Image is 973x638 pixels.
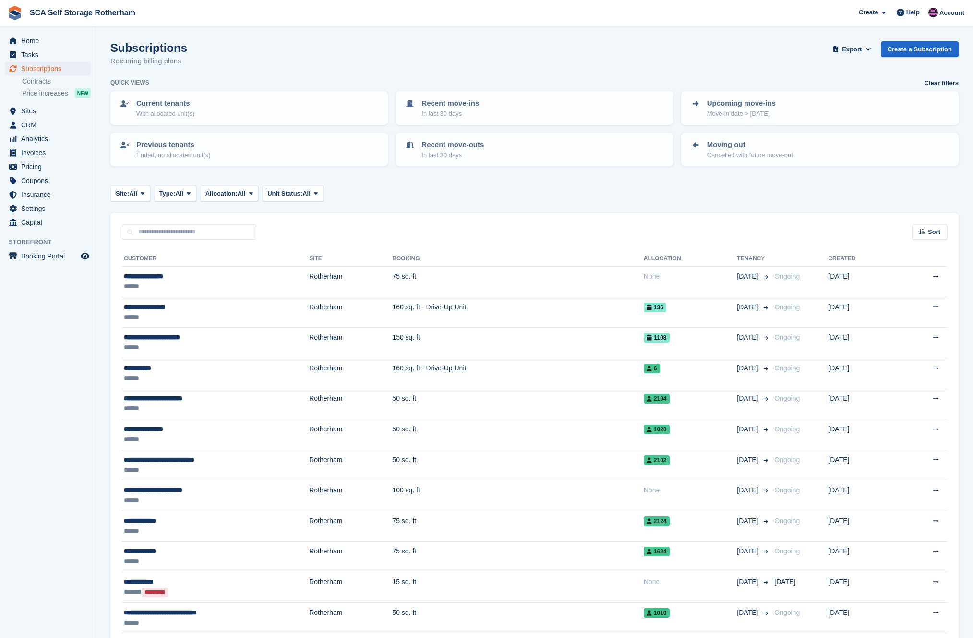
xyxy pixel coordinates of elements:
[21,146,79,159] span: Invoices
[859,8,878,17] span: Create
[79,250,91,262] a: Preview store
[205,189,238,198] span: Allocation:
[392,297,643,328] td: 160 sq. ft - Drive-Up Unit
[5,48,91,61] a: menu
[238,189,246,198] span: All
[21,34,79,48] span: Home
[262,185,323,201] button: Unit Status: All
[737,393,760,404] span: [DATE]
[136,150,211,160] p: Ended, no allocated unit(s)
[22,88,91,98] a: Price increases NEW
[111,92,387,124] a: Current tenants With allocated unit(s)
[828,419,897,450] td: [DATE]
[644,251,737,267] th: Allocation
[828,251,897,267] th: Created
[644,271,737,282] div: None
[309,358,392,389] td: Rotherham
[392,328,643,358] td: 150 sq. ft
[309,297,392,328] td: Rotherham
[5,202,91,215] a: menu
[774,547,800,555] span: Ongoing
[21,216,79,229] span: Capital
[828,267,897,297] td: [DATE]
[707,139,793,150] p: Moving out
[396,92,672,124] a: Recent move-ins In last 30 days
[774,517,800,525] span: Ongoing
[21,48,79,61] span: Tasks
[906,8,920,17] span: Help
[737,271,760,282] span: [DATE]
[110,56,187,67] p: Recurring billing plans
[392,602,643,633] td: 50 sq. ft
[5,216,91,229] a: menu
[200,185,259,201] button: Allocation: All
[707,98,776,109] p: Upcoming move-ins
[309,572,392,603] td: Rotherham
[22,77,91,86] a: Contracts
[881,41,959,57] a: Create a Subscription
[110,185,150,201] button: Site: All
[392,450,643,480] td: 50 sq. ft
[154,185,196,201] button: Type: All
[5,118,91,132] a: menu
[21,104,79,118] span: Sites
[21,160,79,173] span: Pricing
[421,109,479,119] p: In last 30 days
[774,333,800,341] span: Ongoing
[737,424,760,434] span: [DATE]
[21,118,79,132] span: CRM
[707,109,776,119] p: Move-in date > [DATE]
[309,419,392,450] td: Rotherham
[737,251,770,267] th: Tenancy
[644,455,670,465] span: 2102
[21,249,79,263] span: Booking Portal
[392,511,643,541] td: 75 sq. ft
[21,202,79,215] span: Settings
[392,389,643,419] td: 50 sq. ft
[928,8,938,17] img: Dale Chapman
[392,419,643,450] td: 50 sq. ft
[75,88,91,98] div: NEW
[924,78,959,88] a: Clear filters
[116,189,129,198] span: Site:
[136,139,211,150] p: Previous tenants
[828,480,897,511] td: [DATE]
[828,328,897,358] td: [DATE]
[159,189,176,198] span: Type:
[396,134,672,165] a: Recent move-outs In last 30 days
[392,251,643,267] th: Booking
[828,511,897,541] td: [DATE]
[644,303,666,312] span: 136
[737,577,760,587] span: [DATE]
[5,34,91,48] a: menu
[774,578,795,586] span: [DATE]
[267,189,302,198] span: Unit Status:
[737,363,760,373] span: [DATE]
[309,328,392,358] td: Rotherham
[392,572,643,603] td: 15 sq. ft
[774,425,800,433] span: Ongoing
[5,132,91,146] a: menu
[828,389,897,419] td: [DATE]
[5,249,91,263] a: menu
[309,602,392,633] td: Rotherham
[136,109,194,119] p: With allocated unit(s)
[26,5,139,21] a: SCA Self Storage Rotherham
[392,267,643,297] td: 75 sq. ft
[644,394,670,404] span: 2104
[309,267,392,297] td: Rotherham
[421,139,484,150] p: Recent move-outs
[8,6,22,20] img: stora-icon-8386f47178a22dfd0bd8f6a31ec36ba5ce8667c1dd55bd0f319d3a0aa187defe.svg
[22,89,68,98] span: Price increases
[774,486,800,494] span: Ongoing
[737,455,760,465] span: [DATE]
[110,78,149,87] h6: Quick views
[774,456,800,464] span: Ongoing
[421,98,479,109] p: Recent move-ins
[828,541,897,572] td: [DATE]
[828,297,897,328] td: [DATE]
[644,577,737,587] div: None
[737,546,760,556] span: [DATE]
[392,480,643,511] td: 100 sq. ft
[644,485,737,495] div: None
